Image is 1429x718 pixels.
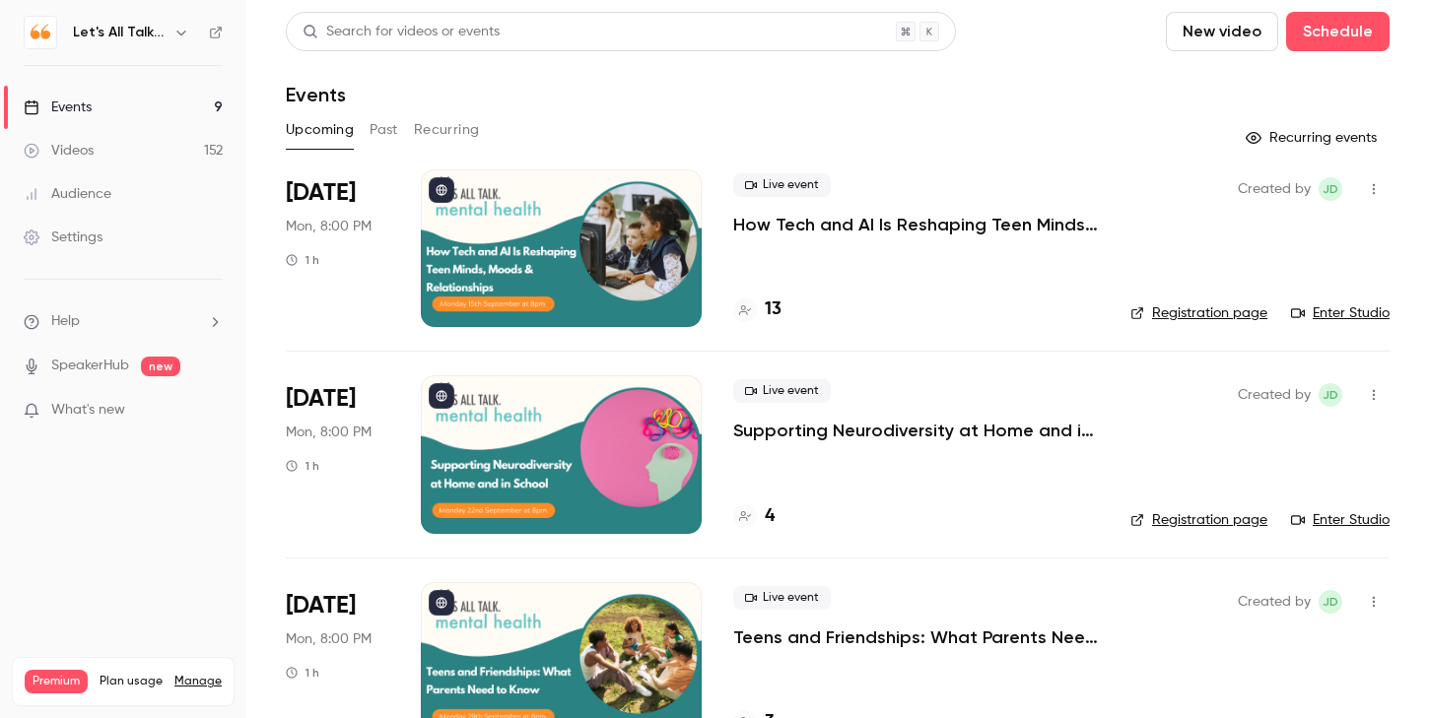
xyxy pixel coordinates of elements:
[1319,177,1342,201] span: Jenni Dunn
[100,674,163,689] span: Plan usage
[24,141,94,161] div: Videos
[1238,177,1311,201] span: Created by
[1237,122,1390,154] button: Recurring events
[24,228,102,247] div: Settings
[286,114,354,146] button: Upcoming
[1130,510,1267,530] a: Registration page
[286,458,319,474] div: 1 h
[1319,383,1342,407] span: Jenni Dunn
[765,296,782,323] h4: 13
[1286,12,1390,51] button: Schedule
[174,674,222,689] a: Manage
[286,252,319,268] div: 1 h
[1319,590,1342,614] span: Jenni Dunn
[286,665,319,681] div: 1 h
[733,419,1099,442] a: Supporting Neurodiversity at Home and in School
[286,629,372,649] span: Mon, 8:00 PM
[25,17,56,48] img: Let's All Talk Mental Health
[286,217,372,236] span: Mon, 8:00 PM
[51,356,129,376] a: SpeakerHub
[414,114,480,146] button: Recurring
[286,590,356,621] span: [DATE]
[733,625,1099,649] a: Teens and Friendships: What Parents Need to Know
[286,169,389,327] div: Sep 15 Mon, 8:00 PM (Europe/London)
[1238,590,1311,614] span: Created by
[286,383,356,415] span: [DATE]
[24,184,111,204] div: Audience
[286,177,356,209] span: [DATE]
[73,23,166,42] h6: Let's All Talk Mental Health
[1130,303,1267,323] a: Registration page
[286,423,372,442] span: Mon, 8:00 PM
[733,379,831,403] span: Live event
[25,670,88,693] span: Premium
[733,213,1099,236] a: How Tech and AI Is Reshaping Teen Minds, Moods & Relationships
[733,296,782,323] a: 13
[1323,383,1338,407] span: JD
[24,311,223,332] li: help-dropdown-opener
[1166,12,1278,51] button: New video
[51,400,125,421] span: What's new
[199,402,223,420] iframe: Noticeable Trigger
[24,98,92,117] div: Events
[1291,510,1390,530] a: Enter Studio
[1238,383,1311,407] span: Created by
[1323,177,1338,201] span: JD
[1323,590,1338,614] span: JD
[141,357,180,376] span: new
[286,83,346,106] h1: Events
[51,311,80,332] span: Help
[733,173,831,197] span: Live event
[733,503,775,530] a: 4
[286,375,389,533] div: Sep 22 Mon, 8:00 PM (Europe/London)
[765,503,775,530] h4: 4
[370,114,398,146] button: Past
[303,22,500,42] div: Search for videos or events
[733,586,831,610] span: Live event
[1291,303,1390,323] a: Enter Studio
